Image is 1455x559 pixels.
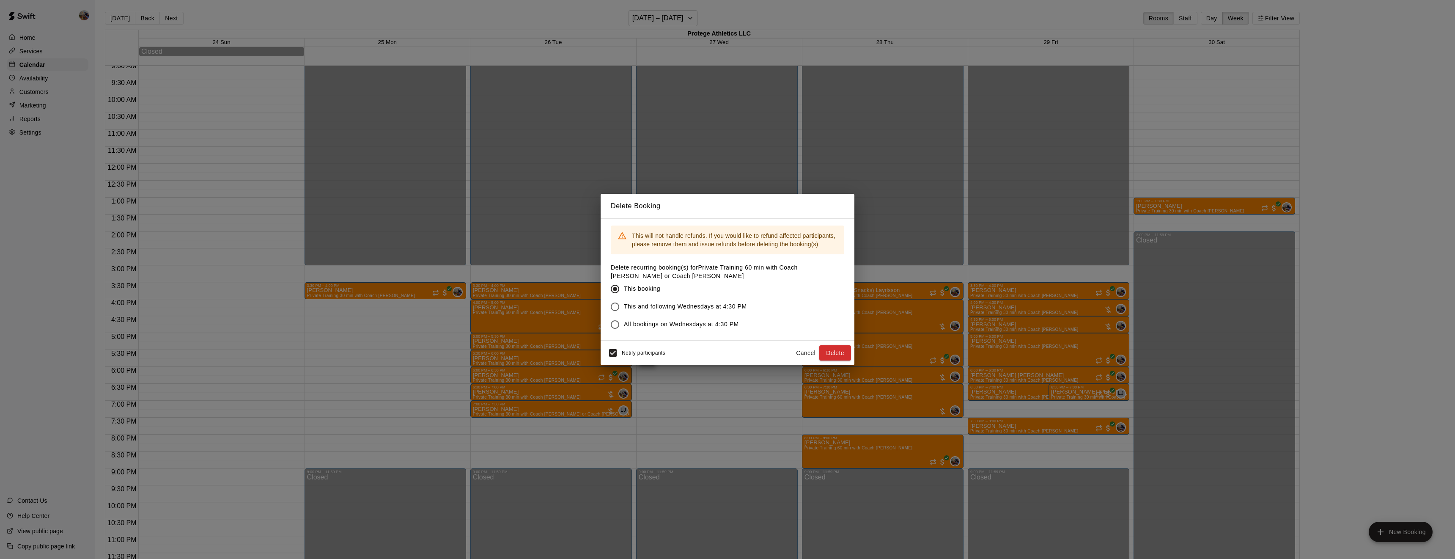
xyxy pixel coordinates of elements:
span: Notify participants [622,350,665,356]
button: Delete [819,345,851,361]
span: This booking [624,284,660,293]
span: This and following Wednesdays at 4:30 PM [624,302,747,311]
div: This will not handle refunds. If you would like to refund affected participants, please remove th... [632,228,837,252]
button: Cancel [792,345,819,361]
label: Delete recurring booking(s) for Private Training 60 min with Coach [PERSON_NAME] or Coach [PERSON... [611,263,844,280]
span: All bookings on Wednesdays at 4:30 PM [624,320,739,329]
h2: Delete Booking [601,194,854,218]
